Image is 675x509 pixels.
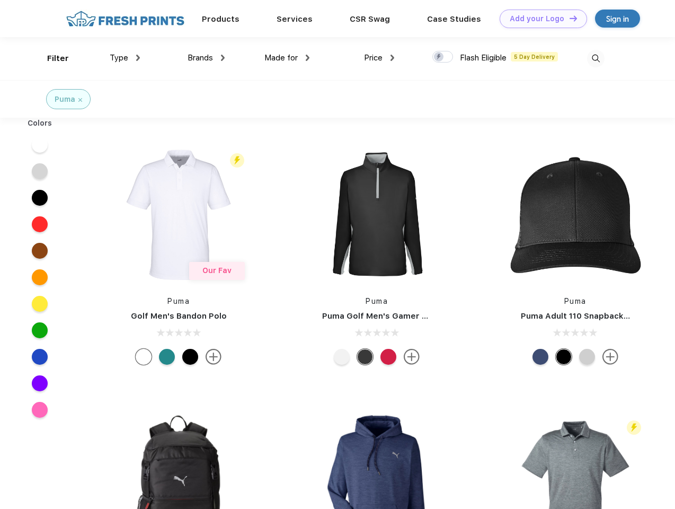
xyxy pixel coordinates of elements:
div: Ski Patrol [380,349,396,365]
div: Filter [47,52,69,65]
a: CSR Swag [350,14,390,24]
img: dropdown.png [136,55,140,61]
img: flash_active_toggle.svg [627,420,641,435]
span: Flash Eligible [460,53,507,63]
div: Bright White [334,349,350,365]
img: func=resize&h=266 [306,144,447,285]
a: Puma [167,297,190,305]
span: Made for [264,53,298,63]
div: Quarry Brt Whit [579,349,595,365]
img: flash_active_toggle.svg [230,153,244,168]
img: dropdown.png [221,55,225,61]
a: Puma Golf Men's Gamer Golf Quarter-Zip [322,311,490,321]
div: Peacoat Qut Shd [532,349,548,365]
a: Puma [366,297,388,305]
img: DT [570,15,577,21]
a: Golf Men's Bandon Polo [131,311,227,321]
div: Sign in [606,13,629,25]
img: more.svg [602,349,618,365]
a: Products [202,14,239,24]
img: dropdown.png [390,55,394,61]
img: dropdown.png [306,55,309,61]
span: Price [364,53,383,63]
img: desktop_search.svg [587,50,605,67]
span: 5 Day Delivery [511,52,558,62]
span: Our Fav [202,266,232,275]
img: more.svg [206,349,221,365]
div: Bright White [136,349,152,365]
a: Sign in [595,10,640,28]
div: Pma Blk Pma Blk [556,349,572,365]
a: Puma [564,297,587,305]
div: Puma Black [182,349,198,365]
div: Green Lagoon [159,349,175,365]
span: Type [110,53,128,63]
div: Puma Black [357,349,373,365]
img: filter_cancel.svg [78,98,82,102]
img: more.svg [404,349,420,365]
img: fo%20logo%202.webp [63,10,188,28]
span: Brands [188,53,213,63]
img: func=resize&h=266 [108,144,249,285]
a: Services [277,14,313,24]
img: func=resize&h=266 [505,144,646,285]
div: Add your Logo [510,14,564,23]
div: Puma [55,94,75,105]
div: Colors [20,118,60,129]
